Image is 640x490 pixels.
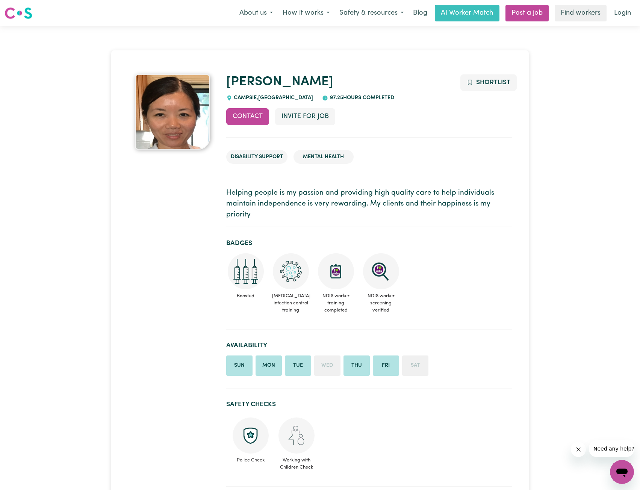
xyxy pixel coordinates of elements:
[226,188,512,220] p: Helping people is my passion and providing high quality care to help individuals maintain indepen...
[135,74,210,150] img: Amy
[5,5,32,22] a: Careseekers logo
[505,5,549,21] a: Post a job
[128,74,217,150] a: Amy's profile picture'
[476,79,510,86] span: Shortlist
[373,355,399,376] li: Available on Friday
[226,289,265,302] span: Boosted
[362,289,401,317] span: NDIS worker screening verified
[589,440,634,457] iframe: Message from company
[226,150,287,164] li: Disability Support
[226,342,512,349] h2: Availability
[435,5,499,21] a: AI Worker Match
[285,355,311,376] li: Available on Tuesday
[271,289,310,317] span: [MEDICAL_DATA] infection control training
[233,417,269,454] img: Police check
[555,5,607,21] a: Find workers
[610,5,635,21] a: Login
[232,95,313,101] span: CAMPSIE , [GEOGRAPHIC_DATA]
[275,108,335,125] button: Invite for Job
[316,289,356,317] span: NDIS worker training completed
[235,5,278,21] button: About us
[314,355,340,376] li: Unavailable on Wednesday
[363,253,399,289] img: NDIS Worker Screening Verified
[343,355,370,376] li: Available on Thursday
[232,454,269,464] span: Police Check
[409,5,432,21] a: Blog
[278,5,334,21] button: How it works
[273,253,309,289] img: CS Academy: COVID-19 Infection Control Training course completed
[226,76,333,89] a: [PERSON_NAME]
[228,253,264,289] img: Care and support worker has received booster dose of COVID-19 vaccination
[318,253,354,289] img: CS Academy: Introduction to NDIS Worker Training course completed
[226,239,512,247] h2: Badges
[402,355,428,376] li: Unavailable on Saturday
[5,6,32,20] img: Careseekers logo
[226,401,512,408] h2: Safety Checks
[328,95,394,101] span: 97.25 hours completed
[610,460,634,484] iframe: Button to launch messaging window
[571,442,586,457] iframe: Close message
[278,417,315,454] img: Working with children check
[256,355,282,376] li: Available on Monday
[460,74,517,91] button: Add to shortlist
[334,5,409,21] button: Safety & resources
[226,108,269,125] button: Contact
[278,454,315,471] span: Working with Children Check
[294,150,354,164] li: Mental Health
[226,355,253,376] li: Available on Sunday
[5,5,45,11] span: Need any help?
